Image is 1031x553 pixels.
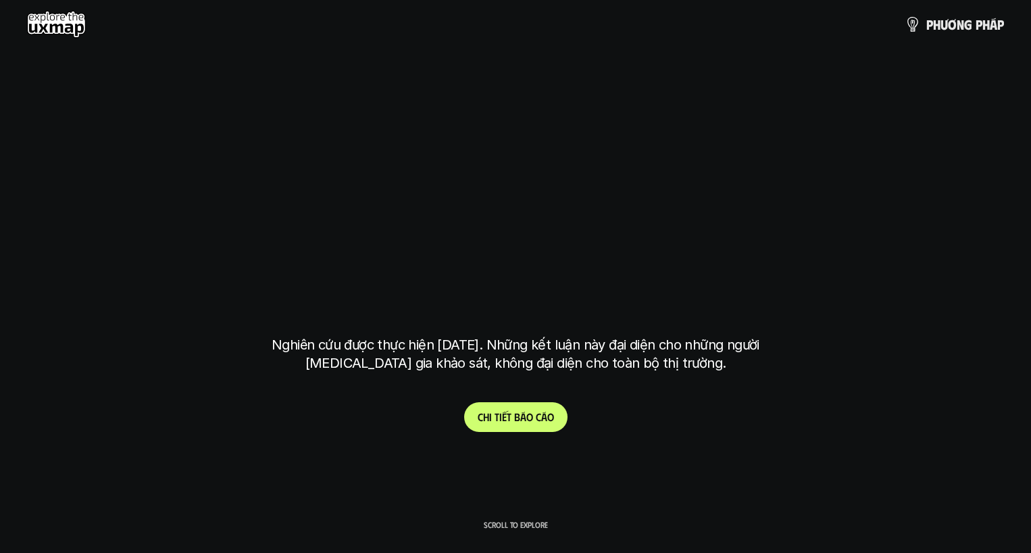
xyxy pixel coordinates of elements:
span: o [526,410,533,423]
a: phươngpháp [905,11,1004,38]
span: p [976,17,982,32]
span: á [990,17,997,32]
span: ơ [948,17,957,32]
h1: phạm vi công việc của [269,143,762,199]
h1: tại [GEOGRAPHIC_DATA] [275,249,757,306]
span: o [547,410,554,423]
span: h [982,17,990,32]
span: c [536,410,541,423]
span: á [541,410,547,423]
span: i [499,410,502,423]
a: Chitiếtbáocáo [464,402,568,432]
span: p [926,17,933,32]
span: ế [502,410,507,423]
p: Nghiên cứu được thực hiện [DATE]. Những kết luận này đại diện cho những người [MEDICAL_DATA] gia ... [262,336,769,372]
span: ư [940,17,948,32]
span: t [507,410,511,423]
h6: Kết quả nghiên cứu [469,109,572,124]
span: á [520,410,526,423]
span: p [997,17,1004,32]
span: n [957,17,964,32]
span: h [933,17,940,32]
span: g [964,17,972,32]
span: i [489,410,492,423]
span: t [495,410,499,423]
span: b [514,410,520,423]
p: Scroll to explore [484,520,548,529]
span: h [483,410,489,423]
span: C [478,410,483,423]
